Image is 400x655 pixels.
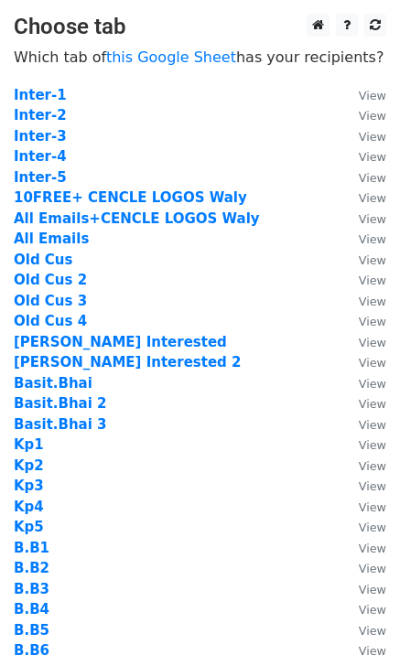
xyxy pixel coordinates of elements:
strong: Basit.Bhai [14,375,92,392]
small: View [359,521,386,534]
small: View [359,315,386,328]
a: Kp5 [14,519,44,535]
a: View [341,478,386,494]
strong: Old Cus 2 [14,272,87,288]
small: View [359,109,386,123]
a: View [341,189,386,206]
small: View [359,356,386,370]
a: Old Cus 4 [14,313,87,329]
small: View [359,562,386,575]
h3: Choose tab [14,14,386,40]
a: View [341,334,386,350]
strong: Inter-3 [14,128,67,145]
a: All Emails+CENCLE LOGOS Waly [14,210,260,227]
small: View [359,336,386,349]
small: View [359,191,386,205]
small: View [359,274,386,287]
a: B.B5 [14,622,49,639]
a: B.B1 [14,540,49,556]
a: View [341,540,386,556]
small: View [359,232,386,246]
a: View [341,499,386,515]
a: View [341,210,386,227]
a: Inter-2 [14,107,67,123]
a: View [341,313,386,329]
a: View [341,519,386,535]
small: View [359,500,386,514]
a: View [341,252,386,268]
a: View [341,581,386,597]
strong: [PERSON_NAME] Interested 2 [14,354,242,370]
a: Kp4 [14,499,44,515]
a: Basit.Bhai 2 [14,395,107,412]
a: View [341,87,386,103]
p: Which tab of has your recipients? [14,48,386,67]
a: Kp1 [14,436,44,453]
a: View [341,436,386,453]
a: View [341,148,386,165]
small: View [359,479,386,493]
a: View [341,169,386,186]
small: View [359,603,386,617]
a: 10FREE+ CENCLE LOGOS Waly [14,189,247,206]
a: Inter-5 [14,169,67,186]
a: View [341,416,386,433]
small: View [359,459,386,473]
a: View [341,107,386,123]
a: All Emails [14,231,89,247]
a: Old Cus 3 [14,293,87,309]
a: View [341,354,386,370]
a: Kp2 [14,457,44,474]
a: View [341,293,386,309]
a: View [341,375,386,392]
a: B.B2 [14,560,49,576]
a: Kp3 [14,478,44,494]
a: View [341,272,386,288]
a: Basit.Bhai 3 [14,416,107,433]
a: View [341,231,386,247]
small: View [359,397,386,411]
small: View [359,212,386,226]
a: Inter-1 [14,87,67,103]
small: View [359,377,386,391]
small: View [359,89,386,102]
small: View [359,624,386,638]
small: View [359,295,386,308]
a: View [341,622,386,639]
a: B.B4 [14,601,49,617]
a: View [341,601,386,617]
a: View [341,457,386,474]
a: Inter-4 [14,148,67,165]
a: View [341,560,386,576]
small: View [359,583,386,596]
small: View [359,542,386,555]
a: View [341,395,386,412]
a: B.B3 [14,581,49,597]
small: View [359,253,386,267]
small: View [359,438,386,452]
small: View [359,130,386,144]
a: [PERSON_NAME] Interested [14,334,227,350]
a: Old Cus [14,252,72,268]
small: View [359,150,386,164]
